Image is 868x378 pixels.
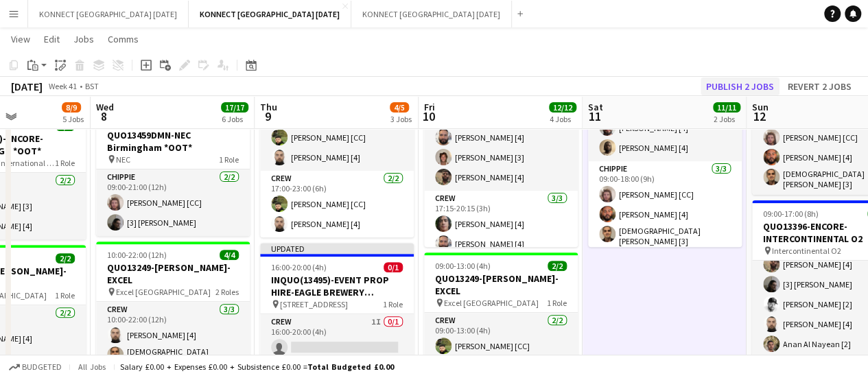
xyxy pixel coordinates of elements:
[102,30,144,48] a: Comms
[5,30,36,48] a: View
[221,102,248,113] span: 17/17
[94,108,114,124] span: 8
[22,362,62,372] span: Budgeted
[424,44,578,247] app-job-card: 07:00-20:15 (13h15m)6/6INQUO(13406)-FIREBIRD-LOREAL [GEOGRAPHIC_DATA] ([GEOGRAPHIC_DATA], [STREET...
[260,171,414,237] app-card-role: Crew2/217:00-23:00 (6h)[PERSON_NAME] [CC][PERSON_NAME] [4]
[713,102,740,113] span: 11/11
[258,108,277,124] span: 9
[750,108,769,124] span: 12
[390,102,409,113] span: 4/5
[424,191,578,277] app-card-role: Crew3/317:15-20:15 (3h)[PERSON_NAME] [4][PERSON_NAME] [4]
[307,362,394,372] span: Total Budgeted £0.00
[383,299,403,309] span: 1 Role
[116,154,130,165] span: NEC
[222,114,248,124] div: 6 Jobs
[588,161,742,252] app-card-role: CHIPPIE3/309:00-18:00 (9h)[PERSON_NAME] [CC][PERSON_NAME] [4][DEMOGRAPHIC_DATA][PERSON_NAME] [3]
[220,250,239,260] span: 4/4
[260,243,414,361] app-job-card: Updated16:00-20:00 (4h)0/1INQUO(13495)-EVENT PROP HIRE-EAGLE BREWERY BEDFORD *OOT* [STREET_ADDRES...
[588,101,603,113] span: Sat
[260,243,414,254] div: Updated
[120,362,394,372] div: Salary £0.00 + Expenses £0.00 + Subsistence £0.00 =
[422,108,435,124] span: 10
[44,33,60,45] span: Edit
[435,261,491,271] span: 09:00-13:00 (4h)
[55,158,75,168] span: 1 Role
[96,101,114,113] span: Wed
[260,44,414,237] app-job-card: 07:00-23:00 (16h)4/4QUO13249-[PERSON_NAME]-EXCEL Excel [GEOGRAPHIC_DATA]2 RolesCrew2/207:00-14:00...
[45,81,80,91] span: Week 41
[701,78,779,95] button: Publish 2 jobs
[96,129,250,154] h3: QUO13459DMN-NEC Birmingham *OOT*
[763,209,819,219] span: 09:00-17:00 (8h)
[271,262,327,272] span: 16:00-20:00 (4h)
[280,299,348,309] span: [STREET_ADDRESS]
[550,114,576,124] div: 4 Jobs
[55,290,75,300] span: 1 Role
[547,298,567,308] span: 1 Role
[384,262,403,272] span: 0/1
[714,114,740,124] div: 2 Jobs
[444,298,539,308] span: Excel [GEOGRAPHIC_DATA]
[11,80,43,93] div: [DATE]
[38,30,65,48] a: Edit
[7,359,64,375] button: Budgeted
[260,101,277,113] span: Thu
[68,30,99,48] a: Jobs
[108,33,139,45] span: Comms
[107,250,167,260] span: 10:00-22:00 (12h)
[782,78,857,95] button: Revert 2 jobs
[549,102,576,113] span: 12/12
[96,169,250,236] app-card-role: CHIPPIE2/209:00-21:00 (12h)[PERSON_NAME] [CC][3] [PERSON_NAME]
[96,109,250,236] app-job-card: 09:00-21:00 (12h)2/2QUO13459DMN-NEC Birmingham *OOT* NEC1 RoleCHIPPIE2/209:00-21:00 (12h)[PERSON_...
[588,44,742,247] app-job-card: 09:00-18:00 (9h)11/11IN QUO(13441)-DMN-THE BREWERY The Brewery [GEOGRAPHIC_DATA], [STREET_ADDRESS...
[424,104,578,191] app-card-role: Crew3/307:00-10:00 (3h)[PERSON_NAME] [4][PERSON_NAME] [3][PERSON_NAME] [4]
[260,314,414,361] app-card-role: Crew1I0/116:00-20:00 (4h)
[73,33,94,45] span: Jobs
[11,33,30,45] span: View
[586,108,603,124] span: 11
[116,287,211,297] span: Excel [GEOGRAPHIC_DATA]
[62,102,81,113] span: 8/9
[96,261,250,286] h3: QUO13249-[PERSON_NAME]-EXCEL
[424,101,435,113] span: Fri
[390,114,412,124] div: 3 Jobs
[28,1,189,27] button: KONNECT [GEOGRAPHIC_DATA] [DATE]
[189,1,351,27] button: KONNECT [GEOGRAPHIC_DATA] [DATE]
[260,104,414,171] app-card-role: Crew2/207:00-14:00 (7h)[PERSON_NAME] [CC][PERSON_NAME] [4]
[85,81,99,91] div: BST
[215,287,239,297] span: 2 Roles
[752,101,769,113] span: Sun
[351,1,512,27] button: KONNECT [GEOGRAPHIC_DATA] [DATE]
[548,261,567,271] span: 2/2
[424,272,578,297] h3: QUO13249-[PERSON_NAME]-EXCEL
[219,154,239,165] span: 1 Role
[772,246,841,256] span: Intercontinental O2
[75,362,108,372] span: All jobs
[260,274,414,298] h3: INQUO(13495)-EVENT PROP HIRE-EAGLE BREWERY BEDFORD *OOT*
[62,114,84,124] div: 5 Jobs
[56,253,75,263] span: 2/2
